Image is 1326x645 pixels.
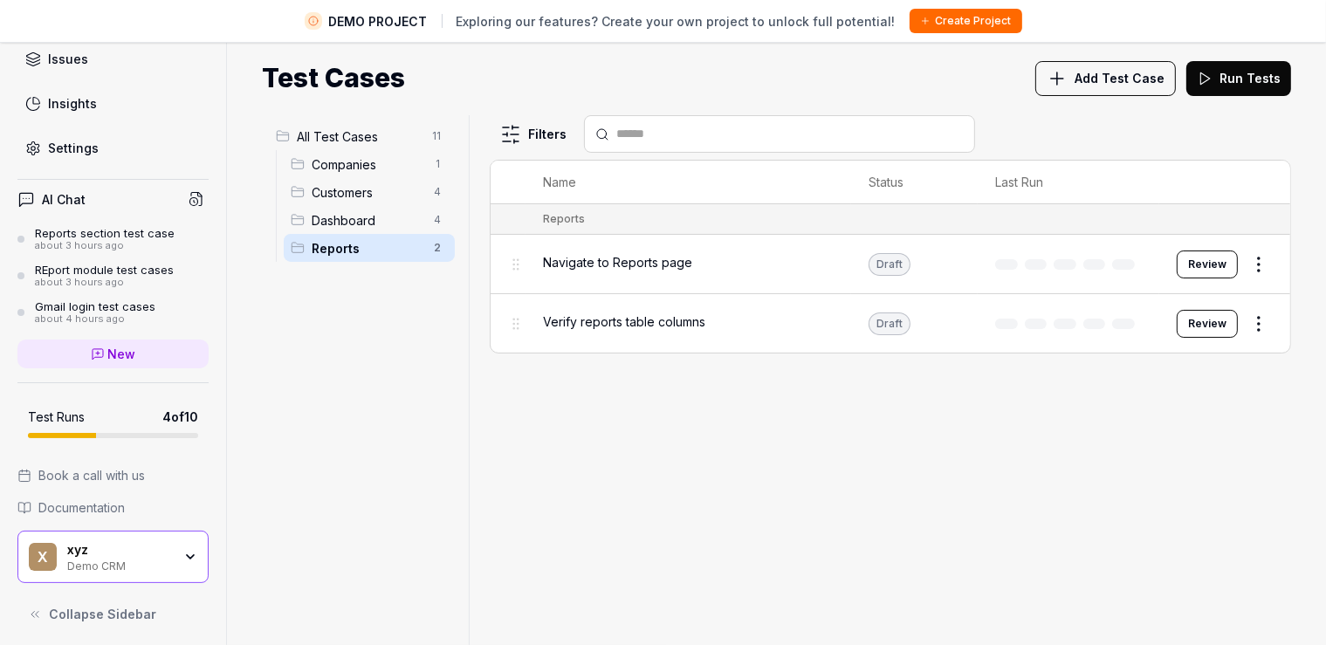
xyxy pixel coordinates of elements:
[17,299,209,326] a: Gmail login test casesabout 4 hours ago
[284,234,455,262] div: Drag to reorderReports2
[17,226,209,252] a: Reports section test caseabout 3 hours ago
[17,498,209,517] a: Documentation
[490,117,577,152] button: Filters
[284,178,455,206] div: Drag to reorderCustomers4
[543,312,705,331] span: Verify reports table columns
[35,277,174,289] div: about 3 hours ago
[35,240,175,252] div: about 3 hours ago
[48,94,97,113] div: Insights
[1035,61,1176,96] button: Add Test Case
[978,161,1159,204] th: Last Run
[35,313,155,326] div: about 4 hours ago
[262,58,405,98] h1: Test Cases
[17,597,209,632] button: Collapse Sidebar
[17,86,209,120] a: Insights
[35,226,175,240] div: Reports section test case
[910,9,1022,33] button: Create Project
[29,543,57,571] span: x
[329,12,428,31] span: DEMO PROJECT
[1186,61,1291,96] button: Run Tests
[543,211,585,227] div: Reports
[38,498,125,517] span: Documentation
[457,12,896,31] span: Exploring our features? Create your own project to unlock full potential!
[38,466,145,484] span: Book a call with us
[312,211,423,230] span: Dashboard
[49,605,156,623] span: Collapse Sidebar
[526,161,851,204] th: Name
[17,340,209,368] a: New
[491,294,1290,353] tr: Verify reports table columnsDraftReview
[869,312,910,335] div: Draft
[108,345,136,363] span: New
[312,183,423,202] span: Customers
[427,154,448,175] span: 1
[17,42,209,76] a: Issues
[427,237,448,258] span: 2
[17,531,209,583] button: xxyzDemo CRM
[35,299,155,313] div: Gmail login test cases
[312,239,423,257] span: Reports
[491,235,1290,294] tr: Navigate to Reports pageDraftReview
[851,161,978,204] th: Status
[297,127,422,146] span: All Test Cases
[869,253,910,276] div: Draft
[17,263,209,289] a: REport module test casesabout 3 hours ago
[48,139,99,157] div: Settings
[543,253,692,271] span: Navigate to Reports page
[28,409,85,425] h5: Test Runs
[284,206,455,234] div: Drag to reorderDashboard4
[67,542,172,558] div: xyz
[48,50,88,68] div: Issues
[427,182,448,202] span: 4
[312,155,423,174] span: Companies
[162,408,198,426] span: 4 of 10
[1177,250,1238,278] button: Review
[427,209,448,230] span: 4
[1177,310,1238,338] button: Review
[17,131,209,165] a: Settings
[42,190,86,209] h4: AI Chat
[35,263,174,277] div: REport module test cases
[1075,69,1165,87] span: Add Test Case
[67,558,172,572] div: Demo CRM
[425,126,448,147] span: 11
[284,150,455,178] div: Drag to reorderCompanies1
[17,466,209,484] a: Book a call with us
